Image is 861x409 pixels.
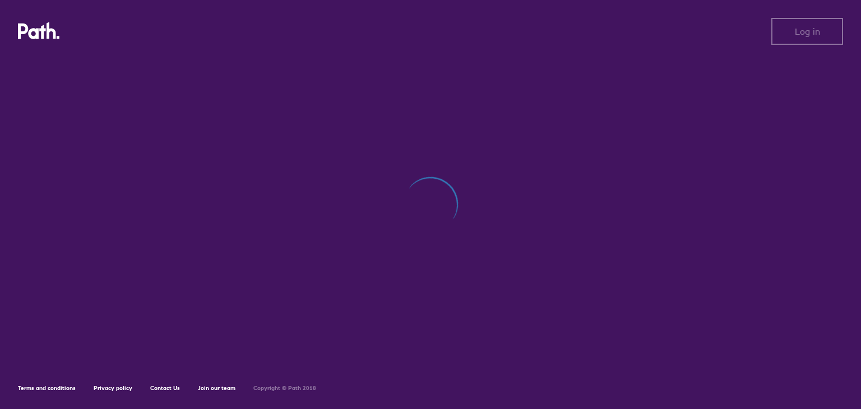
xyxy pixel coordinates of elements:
[771,18,843,45] button: Log in
[198,384,235,392] a: Join our team
[150,384,180,392] a: Contact Us
[795,26,820,36] span: Log in
[94,384,132,392] a: Privacy policy
[18,384,76,392] a: Terms and conditions
[253,385,316,392] h6: Copyright © Path 2018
